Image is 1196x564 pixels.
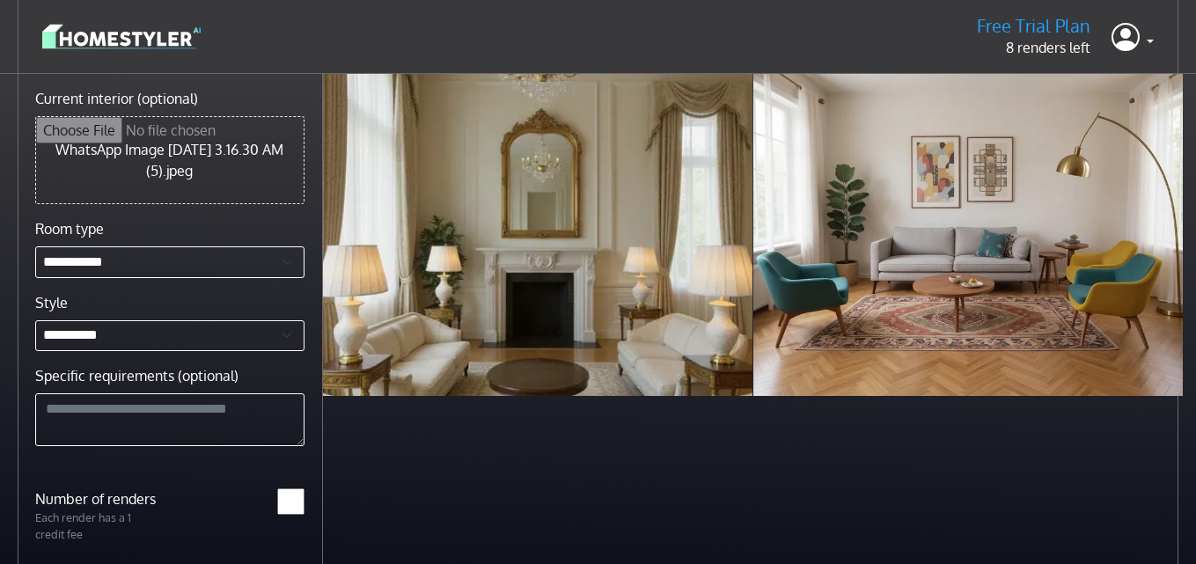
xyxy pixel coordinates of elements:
p: Each render has a 1 credit fee [25,509,170,543]
label: Current interior (optional) [35,88,198,109]
h5: Free Trial Plan [977,15,1090,37]
label: Specific requirements (optional) [35,365,238,386]
label: Number of renders [25,488,170,509]
label: Style [35,292,68,313]
p: 8 renders left [977,37,1090,58]
label: Room type [35,218,104,239]
img: logo-3de290ba35641baa71223ecac5eacb59cb85b4c7fdf211dc9aaecaaee71ea2f8.svg [42,21,201,52]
